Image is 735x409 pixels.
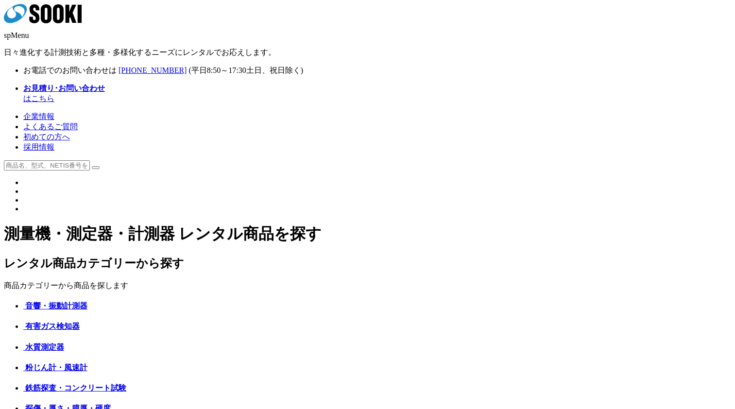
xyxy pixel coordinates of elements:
[23,133,70,141] a: 初めての方へ
[119,66,187,74] a: [PHONE_NUMBER]
[23,363,87,372] a: 粉じん計・風速計
[23,84,105,102] span: はこちら
[23,84,105,92] strong: お見積り･お問い合わせ
[25,343,64,351] span: 水質測定器
[23,322,80,330] a: 有害ガス検知器
[207,66,221,74] span: 8:50
[4,256,731,271] h2: レンタル商品カテゴリーから探す
[25,363,87,372] span: 粉じん計・風速計
[23,143,54,151] a: 採用情報
[25,384,126,392] span: 鉄筋探査・コンクリート試験
[4,160,90,170] input: 商品名、型式、NETIS番号を入力してください
[23,112,54,120] a: 企業情報
[25,322,80,330] span: 有害ガス検知器
[23,66,117,74] span: お電話でのお問い合わせは
[4,48,731,58] p: 日々進化する計測技術と多種・多様化するニーズにレンタルでお応えします。
[4,31,29,39] span: spMenu
[23,384,126,392] a: 鉄筋探査・コンクリート試験
[4,281,731,291] p: 商品カテゴリーから商品を探します
[25,302,87,310] span: 音響・振動計測器
[23,343,64,351] a: 水質測定器
[228,66,246,74] span: 17:30
[23,84,105,102] a: お見積り･お問い合わせはこちら
[23,122,78,131] a: よくあるご質問
[188,66,303,74] span: (平日 ～ 土日、祝日除く)
[4,223,731,245] h1: 測量機・測定器・計測器 レンタル商品を探す
[23,302,87,310] a: 音響・振動計測器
